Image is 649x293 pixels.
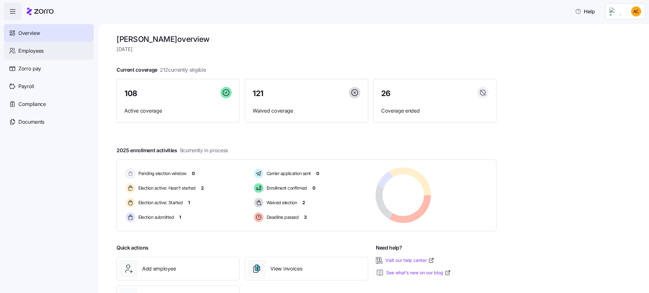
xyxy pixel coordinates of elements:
span: Compliance [18,100,46,108]
span: Quick actions [117,244,148,252]
a: Compliance [4,95,94,113]
span: Current coverage [117,66,206,74]
img: Employer logo [609,8,622,15]
span: Coverage ended [381,107,488,115]
span: Payroll [18,82,34,90]
span: View invoices [270,265,302,273]
a: Visit our help center [385,257,434,264]
span: 1 [179,214,181,220]
a: Overview [4,24,94,42]
span: 3 [304,214,307,220]
span: Waived election [265,199,297,206]
span: Overview [18,29,40,37]
a: Payroll [4,77,94,95]
span: Pending election window [136,170,186,177]
span: Documents [18,118,44,126]
button: Help [570,5,600,18]
span: 0 [316,170,319,177]
h1: [PERSON_NAME] overview [117,34,496,44]
a: Employees [4,42,94,60]
span: 1 [188,199,190,206]
span: Employees [18,47,44,55]
span: 9 currently in process [180,146,228,154]
span: 26 [381,90,391,97]
span: 2 [302,199,305,206]
img: 73cb5fcb97e4e55e33d00a8b5270766a [631,6,641,16]
span: Election active: Started [136,199,183,206]
span: Carrier application sent [265,170,311,177]
span: Deadline passed [265,214,299,220]
span: [DATE] [117,45,496,53]
span: 108 [124,90,137,97]
span: 212 currently eligible [160,66,206,74]
span: 121 [253,90,263,97]
span: 2025 enrollment activities [117,146,228,154]
span: Election active: Hasn't started [136,185,196,191]
span: 0 [312,185,315,191]
span: Waived coverage [253,107,360,115]
span: 2 [201,185,204,191]
span: Active coverage [124,107,232,115]
a: See what’s new on our blog [386,270,451,276]
span: 0 [192,170,195,177]
span: Zorro pay [18,65,41,73]
span: Need help? [376,244,402,252]
span: Election submitted [136,214,174,220]
span: Enrollment confirmed [265,185,307,191]
a: Zorro pay [4,60,94,77]
span: Add employee [142,265,176,273]
a: Documents [4,113,94,131]
span: Help [575,8,595,15]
